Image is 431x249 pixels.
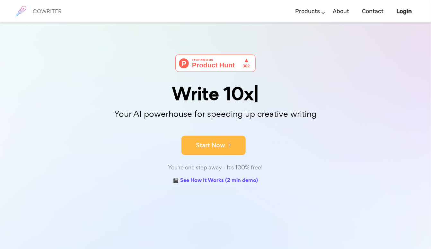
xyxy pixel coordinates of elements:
b: Login [396,8,412,15]
div: You're one step away - It's 100% free! [55,163,376,172]
div: Write 10x [55,85,376,103]
a: About [333,2,349,21]
button: Start Now [181,136,246,155]
h6: COWRITER [33,8,62,14]
a: Products [295,2,320,21]
a: 🎬 See How It Works (2 min demo) [173,176,258,186]
img: Cowriter - Your AI buddy for speeding up creative writing | Product Hunt [175,55,256,72]
a: Contact [362,2,383,21]
p: Your AI powerhouse for speeding up creative writing [55,107,376,121]
img: brand logo [13,3,29,19]
a: Login [396,2,412,21]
